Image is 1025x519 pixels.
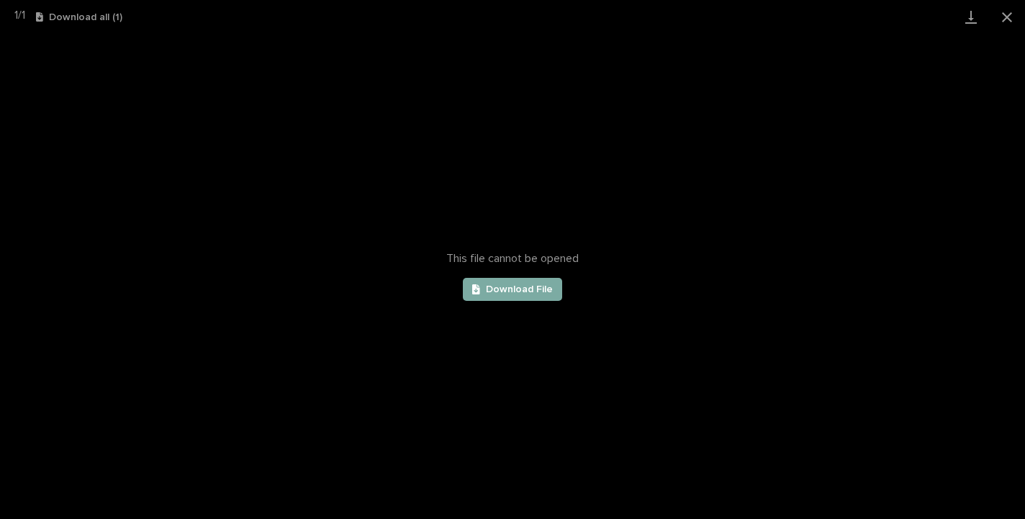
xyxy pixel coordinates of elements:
a: Download File [463,278,562,301]
span: Download File [486,284,553,294]
span: This file cannot be opened [446,252,579,266]
span: 1 [22,9,25,21]
button: Download all (1) [36,12,122,22]
span: 1 [14,9,18,21]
